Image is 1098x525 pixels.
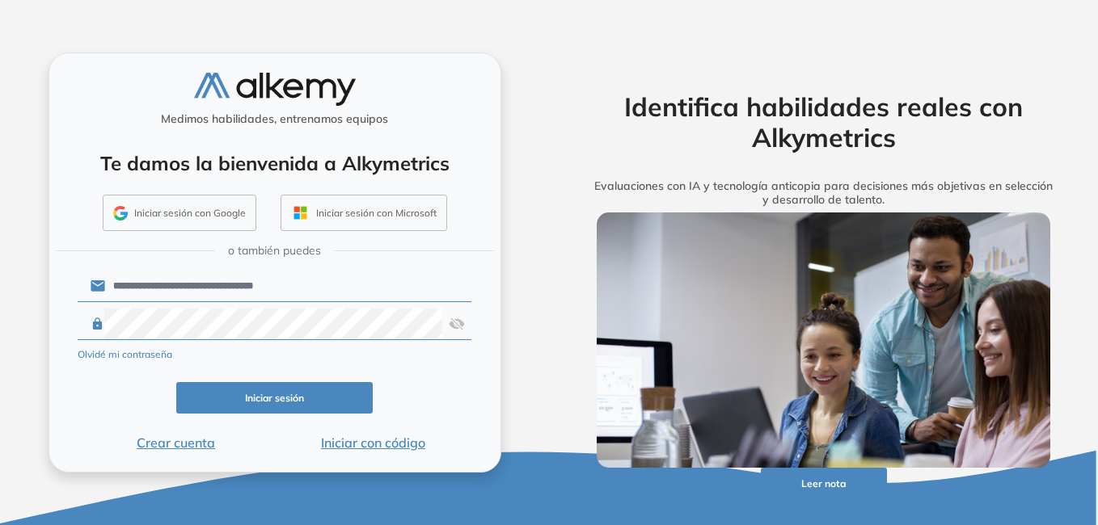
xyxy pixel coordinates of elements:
[70,152,479,175] h4: Te damos la bienvenida a Alkymetrics
[281,195,447,232] button: Iniciar sesión con Microsoft
[103,195,256,232] button: Iniciar sesión con Google
[176,382,374,414] button: Iniciar sesión
[274,433,471,452] button: Iniciar con código
[572,179,1076,207] h5: Evaluaciones con IA y tecnología anticopia para decisiones más objetivas en selección y desarroll...
[78,433,275,452] button: Crear cuenta
[194,73,356,106] img: logo-alkemy
[761,468,887,499] button: Leer nota
[56,112,494,126] h5: Medimos habilidades, entrenamos equipos
[228,242,321,259] span: o también puedes
[78,347,172,362] button: Olvidé mi contraseña
[449,309,465,339] img: asd
[597,212,1051,468] img: img-more-info
[113,206,128,220] img: GMAIL_ICON
[572,91,1076,153] h2: Identifica habilidades reales con Alkymetrics
[291,204,310,222] img: OUTLOOK_ICON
